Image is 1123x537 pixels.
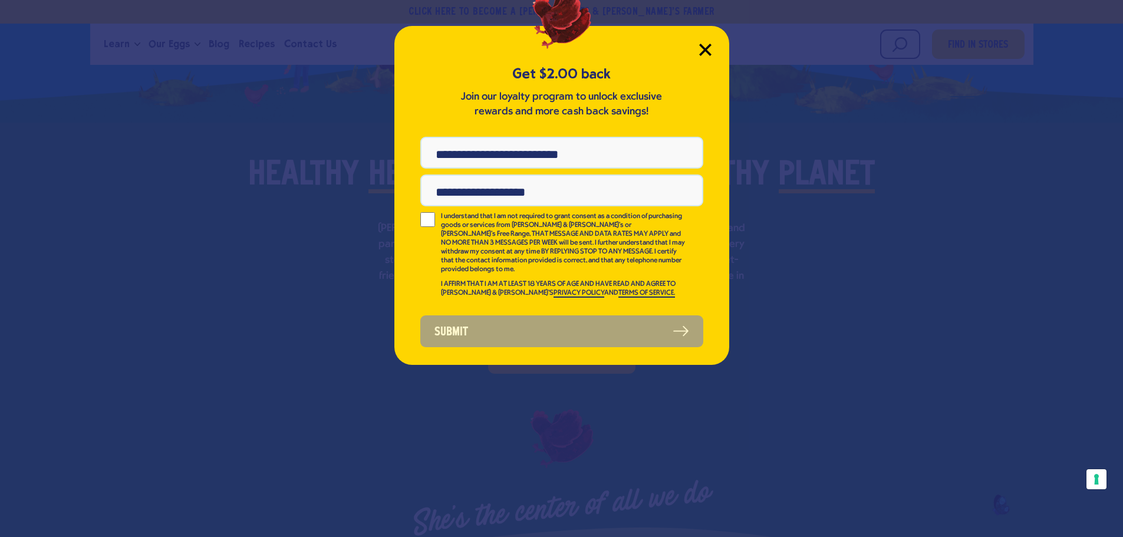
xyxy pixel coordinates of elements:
[420,64,703,84] h5: Get $2.00 back
[699,44,712,56] button: Close Modal
[420,212,435,227] input: I understand that I am not required to grant consent as a condition of purchasing goods or servic...
[441,212,687,274] p: I understand that I am not required to grant consent as a condition of purchasing goods or servic...
[1086,469,1106,489] button: Your consent preferences for tracking technologies
[554,289,604,298] a: PRIVACY POLICY
[420,315,703,347] button: Submit
[459,90,665,119] p: Join our loyalty program to unlock exclusive rewards and more cash back savings!
[618,289,675,298] a: TERMS OF SERVICE.
[441,280,687,298] p: I AFFIRM THAT I AM AT LEAST 18 YEARS OF AGE AND HAVE READ AND AGREE TO [PERSON_NAME] & [PERSON_NA...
